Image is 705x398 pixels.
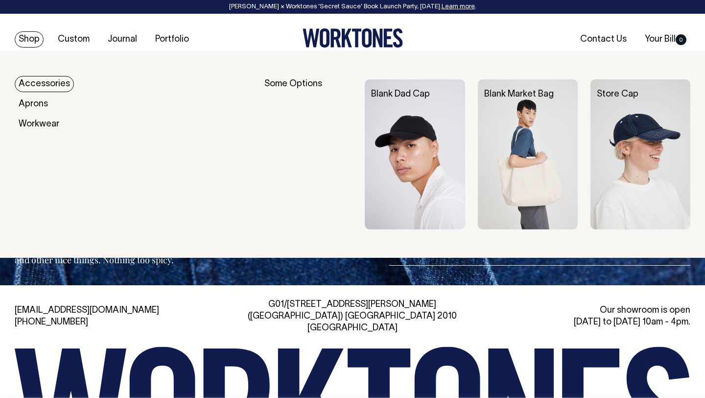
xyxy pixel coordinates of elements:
a: Blank Market Bag [484,90,554,99]
a: Journal [104,31,141,48]
a: [PHONE_NUMBER] [15,318,88,326]
a: Workwear [15,116,63,132]
div: G01/[STREET_ADDRESS][PERSON_NAME] ([GEOGRAPHIC_DATA]) [GEOGRAPHIC_DATA] 2010 [GEOGRAPHIC_DATA] [245,299,460,334]
a: [EMAIL_ADDRESS][DOMAIN_NAME] [15,306,159,315]
img: Blank Market Bag [478,79,578,229]
a: Shop [15,31,44,48]
a: Custom [54,31,94,48]
div: [PERSON_NAME] × Worktones ‘Secret Sauce’ Book Launch Party, [DATE]. . [10,3,695,10]
div: Our showroom is open [DATE] to [DATE] 10am - 4pm. [475,305,690,328]
div: Some Options [264,79,352,229]
a: Accessories [15,76,74,92]
img: Blank Dad Cap [365,79,465,229]
a: Your Bill0 [641,31,690,48]
a: Portfolio [151,31,193,48]
a: Blank Dad Cap [371,90,430,99]
img: Store Cap [590,79,690,229]
a: Aprons [15,96,52,112]
a: Contact Us [576,31,631,48]
span: 0 [676,34,686,45]
a: Learn more [442,4,475,10]
a: Store Cap [597,90,638,99]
